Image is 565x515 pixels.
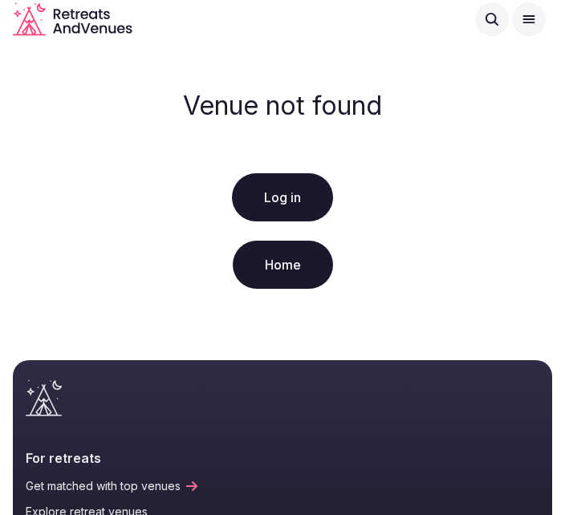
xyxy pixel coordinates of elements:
[13,2,132,36] svg: Retreats and Venues company logo
[233,241,333,289] a: Home
[13,2,132,36] a: Visit the homepage
[26,449,539,467] h2: For retreats
[26,379,62,416] a: Visit the homepage
[183,91,382,121] h2: Venue not found
[232,173,333,221] a: Log in
[26,478,539,494] a: Get matched with top venues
